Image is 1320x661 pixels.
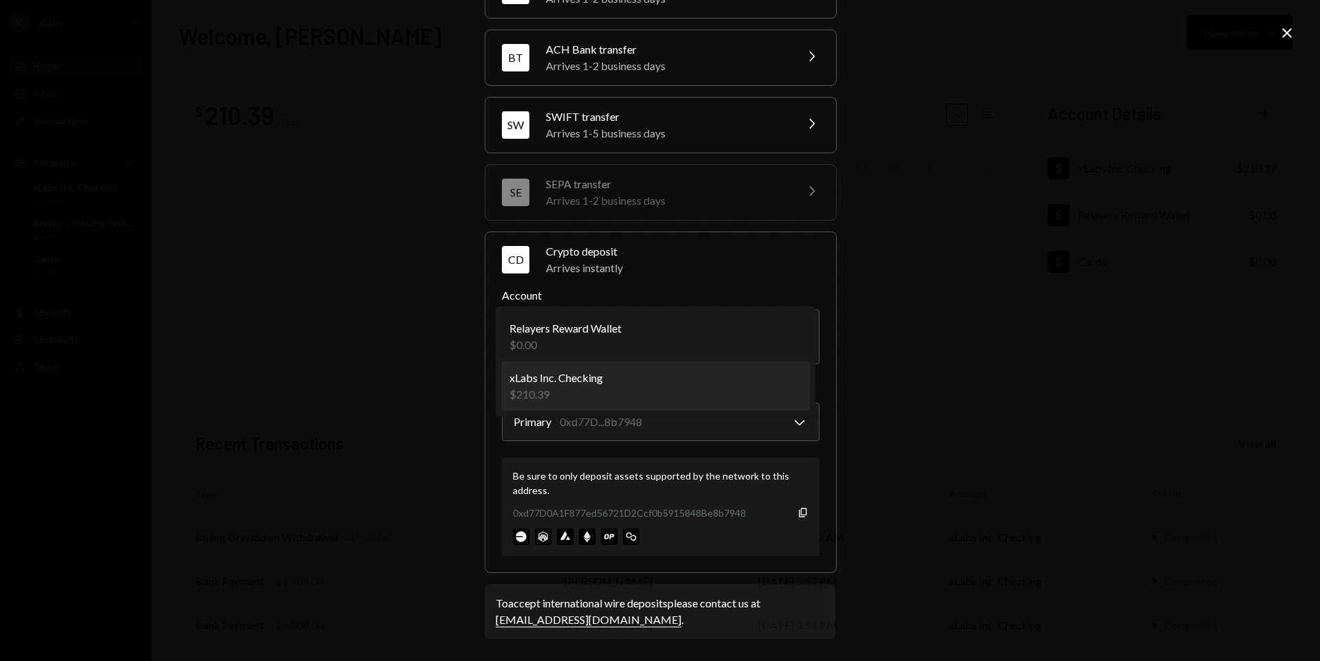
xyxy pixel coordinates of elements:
[579,528,595,545] img: ethereum-mainnet
[546,243,819,260] div: Crypto deposit
[496,595,824,628] div: To accept international wire deposits please contact us at .
[509,386,603,403] div: $210.39
[546,192,786,209] div: Arrives 1-2 business days
[502,246,529,273] div: CD
[513,469,808,497] div: Be sure to only deposit assets supported by the network to this address.
[502,111,529,139] div: SW
[509,337,621,353] div: $0.00
[502,403,819,441] button: Address
[513,528,529,545] img: base-mainnet
[502,179,529,206] div: SE
[623,528,639,545] img: polygon-mainnet
[546,109,786,125] div: SWIFT transfer
[509,320,621,337] div: Relayers Reward Wallet
[546,41,786,58] div: ACH Bank transfer
[560,414,642,430] div: 0xd77D...8b7948
[601,528,617,545] img: optimism-mainnet
[502,44,529,71] div: BT
[546,125,786,142] div: Arrives 1-5 business days
[535,528,551,545] img: arbitrum-mainnet
[557,528,573,545] img: avalanche-mainnet
[546,260,819,276] div: Arrives instantly
[509,370,603,386] div: xLabs Inc. Checking
[502,287,819,304] label: Account
[546,58,786,74] div: Arrives 1-2 business days
[546,176,786,192] div: SEPA transfer
[513,506,746,520] div: 0xd77D0A1F877ed56721D2Ccf0b5915848Be8b7948
[496,613,681,627] a: [EMAIL_ADDRESS][DOMAIN_NAME]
